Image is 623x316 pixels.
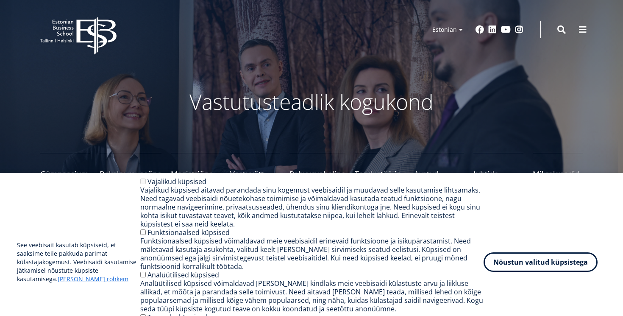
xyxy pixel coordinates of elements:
[40,153,90,187] a: Gümnaasium
[473,153,523,187] a: Juhtide koolitus
[100,170,161,178] span: Bakalaureuseõpe
[289,153,345,187] a: Rahvusvaheline kogemus
[414,153,464,187] a: Avatud Ülikool
[533,153,583,187] a: Mikrokraadid
[230,170,280,187] span: Vastuvõtt ülikooli
[484,252,598,272] button: Nõustun valitud küpsistega
[140,237,484,271] div: Funktsionaalsed küpsised võimaldavad meie veebisaidil erinevaid funktsioone ja isikupärastamist. ...
[40,170,90,178] span: Gümnaasium
[355,153,405,187] a: Teadustöö ja doktoriõpe
[87,89,536,115] p: Vastutusteadlik kogukond
[147,270,219,280] label: Analüütilised küpsised
[230,153,280,187] a: Vastuvõtt ülikooli
[147,228,230,237] label: Funktsionaalsed küpsised
[515,25,523,34] a: Instagram
[140,186,484,228] div: Vajalikud küpsised aitavad parandada sinu kogemust veebisaidil ja muudavad selle kasutamise lihts...
[17,241,140,283] p: See veebisait kasutab küpsiseid, et saaksime teile pakkuda parimat külastajakogemust. Veebisaidi ...
[289,170,345,187] span: Rahvusvaheline kogemus
[171,170,221,178] span: Magistriõpe
[147,177,206,186] label: Vajalikud küpsised
[414,170,464,187] span: Avatud Ülikool
[488,25,497,34] a: Linkedin
[140,279,484,313] div: Analüütilised küpsised võimaldavad [PERSON_NAME] kindlaks meie veebisaidi külastuste arvu ja liik...
[533,170,583,178] span: Mikrokraadid
[473,170,523,187] span: Juhtide koolitus
[171,153,221,187] a: Magistriõpe
[100,153,161,187] a: Bakalaureuseõpe
[476,25,484,34] a: Facebook
[501,25,511,34] a: Youtube
[58,275,128,283] a: [PERSON_NAME] rohkem
[355,170,405,187] span: Teadustöö ja doktoriõpe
